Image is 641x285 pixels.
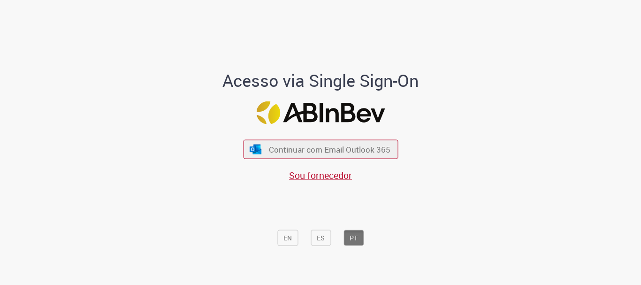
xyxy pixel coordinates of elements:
button: ES [311,230,331,246]
a: Sou fornecedor [289,169,352,182]
button: ícone Azure/Microsoft 360 Continuar com Email Outlook 365 [243,140,398,159]
span: Continuar com Email Outlook 365 [269,144,390,155]
h1: Acesso via Single Sign-On [191,71,451,90]
button: PT [343,230,364,246]
img: Logo ABInBev [256,101,385,124]
button: EN [277,230,298,246]
img: ícone Azure/Microsoft 360 [249,144,262,154]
